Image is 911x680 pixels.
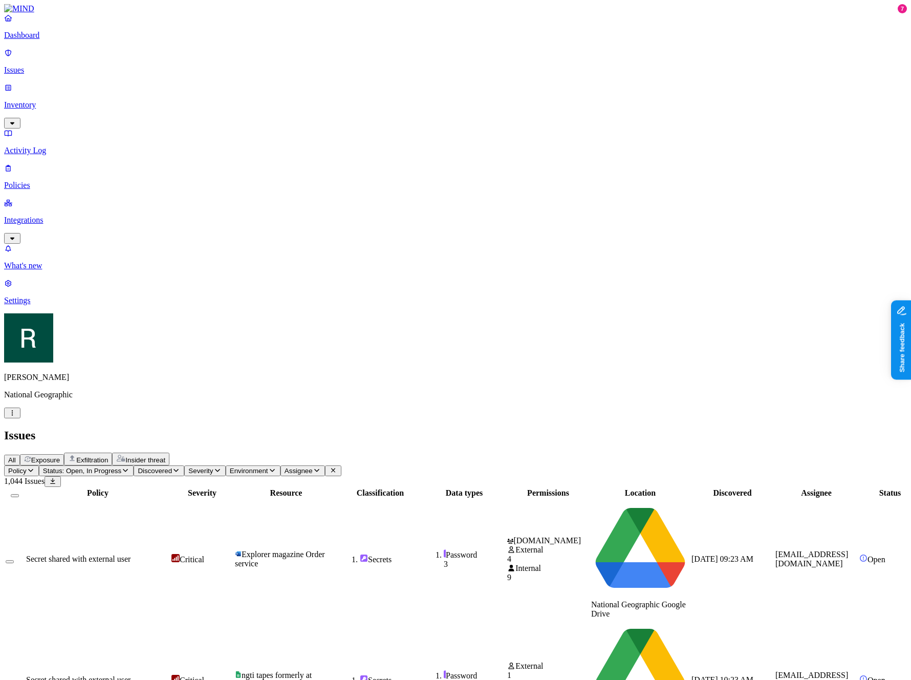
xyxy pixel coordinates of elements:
div: Discovered [691,488,773,498]
span: Insider threat [125,456,165,464]
p: [PERSON_NAME] [4,373,907,382]
div: Classification [339,488,421,498]
span: Assignee [285,467,313,475]
img: secret [360,554,368,562]
div: Secrets [360,554,421,564]
span: Critical [180,555,204,564]
div: Data types [423,488,505,498]
img: secret-line [444,670,446,678]
span: All [8,456,16,464]
h2: Issues [4,429,907,442]
span: Status: Open, In Progress [43,467,121,475]
div: Internal [507,564,589,573]
span: Explorer magazine Order service [235,550,325,568]
div: Severity [171,488,233,498]
img: status-open [859,554,867,562]
span: 1,044 Issues [4,477,45,485]
span: Severity [188,467,213,475]
a: Issues [4,48,907,75]
span: Environment [230,467,268,475]
p: Integrations [4,216,907,225]
div: Assignee [775,488,857,498]
span: Exfiltration [76,456,108,464]
span: Discovered [138,467,172,475]
div: Location [591,488,689,498]
div: Resource [235,488,337,498]
span: [DATE] 09:23 AM [691,555,753,563]
img: severity-critical [171,554,180,562]
a: Activity Log [4,129,907,155]
span: [EMAIL_ADDRESS][DOMAIN_NAME] [775,550,848,568]
img: Ron Rabinovich [4,313,53,363]
a: Policies [4,163,907,190]
a: Integrations [4,198,907,242]
div: 9 [507,573,589,582]
div: Policy [26,488,169,498]
span: National Geographic Google Drive [591,600,686,618]
p: Issues [4,66,907,75]
div: 7 [898,4,907,13]
div: Permissions [507,488,589,498]
a: Settings [4,279,907,305]
span: Open [867,555,885,564]
p: What's new [4,261,907,270]
div: [DOMAIN_NAME] [507,536,589,545]
div: 1 [507,671,589,680]
div: 4 [507,555,589,564]
span: Exposure [31,456,60,464]
p: Settings [4,296,907,305]
a: Inventory [4,83,907,127]
button: Select all [11,494,19,497]
button: Select row [6,560,14,563]
a: What's new [4,244,907,270]
img: google-drive [591,500,689,598]
div: External [507,662,589,671]
p: National Geographic [4,390,907,399]
img: google-sheets [235,671,242,678]
img: microsoft-word [235,550,242,557]
p: Policies [4,181,907,190]
a: Dashboard [4,13,907,40]
a: MIND [4,4,907,13]
img: secret-line [444,549,446,558]
div: Password [444,549,505,560]
div: 3 [444,560,505,569]
div: External [507,545,589,555]
p: Inventory [4,100,907,110]
span: Policy [8,467,27,475]
p: Activity Log [4,146,907,155]
img: MIND [4,4,34,13]
span: Secret shared with external user [26,555,131,563]
p: Dashboard [4,31,907,40]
